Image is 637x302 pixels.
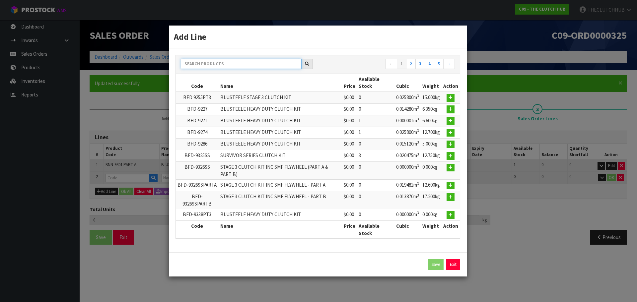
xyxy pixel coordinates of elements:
[421,150,442,162] td: 12.750kg
[219,191,342,209] td: STAGE 3 CLUTCH KIT INC SMF FLYWHEEL - PART B
[417,140,419,145] sup: 3
[342,221,357,238] th: Price
[386,59,397,69] a: ←
[417,152,419,156] sup: 3
[421,127,442,138] td: 12.700kg
[342,209,357,221] td: $0.00
[394,74,421,92] th: Cubic
[176,103,219,115] td: BFD-9227
[394,180,421,191] td: 0.019481m
[357,162,394,180] td: 0
[219,127,342,138] td: BLUSTEELE HEAVY DUTY CLUTCH KIT
[357,180,394,191] td: 0
[176,180,219,191] td: BFD-9326SSPARTA
[421,74,442,92] th: Weight
[323,59,455,70] nav: Page navigation
[417,128,419,133] sup: 3
[176,74,219,92] th: Code
[219,74,342,92] th: Name
[417,181,419,186] sup: 3
[428,259,444,270] button: Save
[219,92,342,104] td: BLUSTEELE STAGE 3 CLUTCH KIT
[176,92,219,104] td: BFD 9255PT3
[357,127,394,138] td: 1
[176,162,219,180] td: BFD-9326SS
[357,115,394,127] td: 1
[342,180,357,191] td: $0.00
[421,209,442,221] td: 0.000kg
[176,191,219,209] td: BFD-9326SSPARTB
[342,150,357,162] td: $0.00
[357,150,394,162] td: 3
[219,221,342,238] th: Name
[397,59,406,69] a: 1
[357,191,394,209] td: 0
[394,115,421,127] td: 0.000001m
[421,162,442,180] td: 0.000kg
[434,59,444,69] a: 5
[342,162,357,180] td: $0.00
[417,117,419,121] sup: 3
[176,150,219,162] td: BFD-9325SS
[181,59,302,69] input: Search products
[394,221,421,238] th: Cubic
[357,139,394,150] td: 0
[219,103,342,115] td: BLUSTEELE HEAVY DUTY CLUTCH KIT
[394,150,421,162] td: 0.020475m
[406,59,416,69] a: 2
[394,92,421,104] td: 0.025800m
[415,59,425,69] a: 3
[219,180,342,191] td: STAGE 3 CLUTCH KIT INC SMF FLYWHEEL - PART A
[394,127,421,138] td: 0.025800m
[219,139,342,150] td: BLUSTEELE HEAVY DUTY CLUTCH KIT
[342,115,357,127] td: $0.00
[357,221,394,238] th: Available Stock
[342,127,357,138] td: $0.00
[417,93,419,98] sup: 3
[176,115,219,127] td: BFD-9271
[342,103,357,115] td: $0.00
[417,193,419,198] sup: 3
[219,162,342,180] td: STAGE 3 CLUTCH KIT INC SMF FLYWHEEL (PART A & PART B)
[357,74,394,92] th: Available Stock
[357,209,394,221] td: 0
[421,103,442,115] td: 6.350kg
[394,139,421,150] td: 0.015120m
[421,221,442,238] th: Weight
[219,150,342,162] td: SURVIVOR SERIES CLUTCH KIT
[394,209,421,221] td: 0.000000m
[219,115,342,127] td: BLUSTEELE HEAVY DUTY CLUTCH KIT
[442,221,460,238] th: Action
[417,105,419,110] sup: 3
[417,211,419,215] sup: 3
[176,221,219,238] th: Code
[421,115,442,127] td: 6.600kg
[421,92,442,104] td: 15.000kg
[342,139,357,150] td: $0.00
[342,191,357,209] td: $0.00
[421,191,442,209] td: 17.200kg
[342,92,357,104] td: $0.00
[446,259,460,270] a: Exit
[357,92,394,104] td: 0
[174,30,462,43] h3: Add Line
[443,59,455,69] a: →
[219,209,342,221] td: BLUSTEELE HEAVY DUTY CLUTCH KIT
[417,163,419,168] sup: 3
[421,180,442,191] td: 12.600kg
[394,191,421,209] td: 0.013870m
[425,59,434,69] a: 4
[442,74,460,92] th: Action
[394,162,421,180] td: 0.000000m
[357,103,394,115] td: 0
[421,139,442,150] td: 5.000kg
[176,209,219,221] td: BFD-9338PT3
[176,139,219,150] td: BFD-9286
[394,103,421,115] td: 0.014280m
[176,127,219,138] td: BFD-9274
[342,74,357,92] th: Price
